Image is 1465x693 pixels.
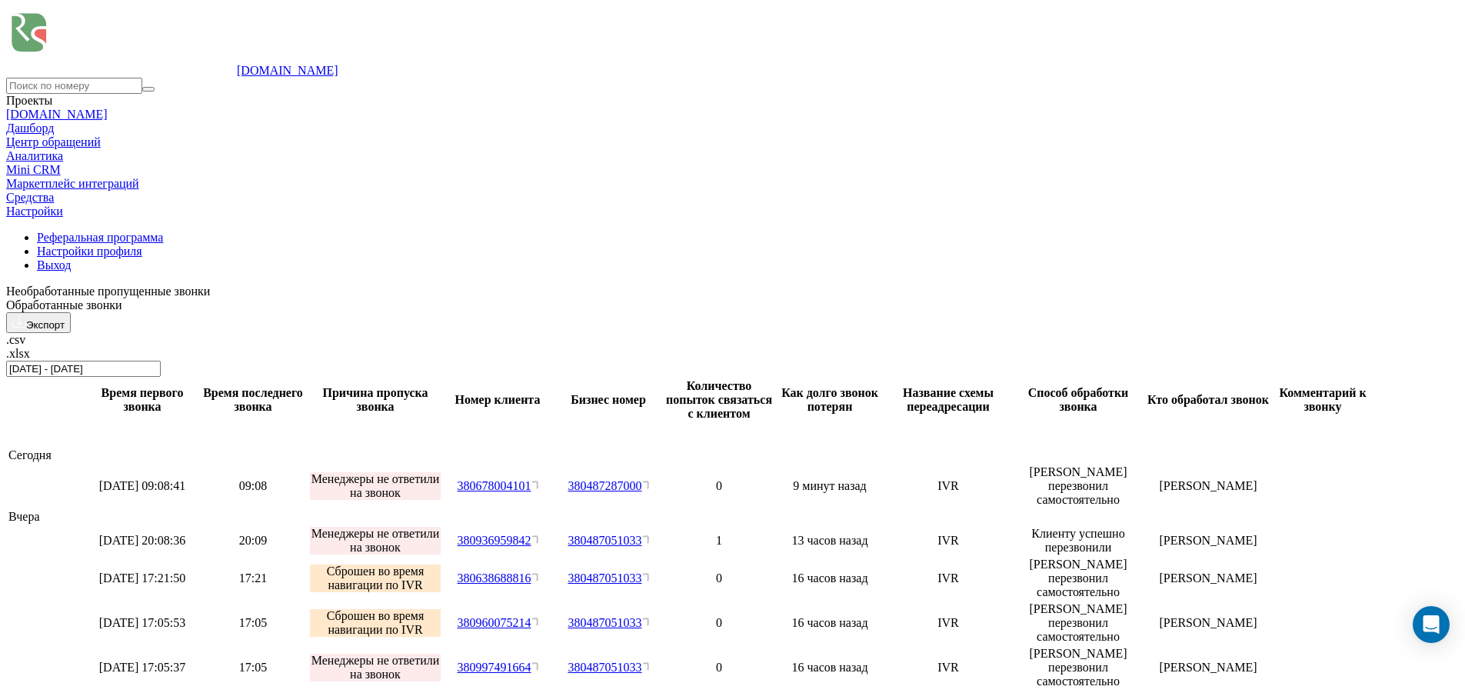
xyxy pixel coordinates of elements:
[310,565,441,592] div: Сброшен во время навигации по IVR
[1012,526,1144,555] td: Клиенту успешно перезвонили
[886,557,1011,600] td: IVR
[568,661,642,674] a: 380487051033
[775,601,884,645] td: 16 часов назад
[886,646,1011,689] td: IVR
[6,122,54,135] a: Дашборд
[664,526,774,555] td: 1
[6,163,61,176] a: Mini CRM
[1146,465,1270,508] td: [PERSON_NAME]
[1012,557,1144,600] td: [PERSON_NAME] перезвонил самостоятельно
[102,386,184,413] span: Время первого звонка
[6,78,142,94] input: Поиск по номеру
[568,571,642,585] a: 380487051033
[1146,526,1270,555] td: [PERSON_NAME]
[886,465,1011,508] td: IVR
[88,646,197,689] td: [DATE] 17:05:37
[458,616,531,629] a: 380960075214
[1147,393,1269,406] span: Кто обработал звонок
[6,312,71,333] button: Экспорт
[198,557,308,600] td: 17:21
[6,135,101,148] a: Центр обращений
[568,616,642,629] a: 380487051033
[88,526,197,555] td: [DATE] 20:08:36
[6,149,63,162] a: Аналитика
[6,108,108,121] a: [DOMAIN_NAME]
[775,646,884,689] td: 16 часов назад
[6,347,30,360] span: .xlsx
[458,661,531,674] a: 380997491664
[664,465,774,508] td: 0
[664,601,774,645] td: 0
[6,6,237,75] img: Ringostat logo
[1413,606,1450,643] div: Open Intercom Messenger
[1279,386,1366,413] span: Комментарий к звонку
[1012,465,1144,508] td: [PERSON_NAME] перезвонил самостоятельно
[781,386,878,413] span: Как долго звонок потерян
[310,472,441,500] div: Менеджеры не ответили на звонок
[455,393,541,406] span: Номер клиента
[203,386,303,413] span: Время последнего звонка
[1146,557,1270,600] td: [PERSON_NAME]
[1146,601,1270,645] td: [PERSON_NAME]
[310,609,441,637] div: Сброшен во время навигации по IVR
[458,479,531,492] a: 380678004101
[88,557,197,600] td: [DATE] 17:21:50
[886,526,1011,555] td: IVR
[6,298,1459,312] div: Обработанные звонки
[571,393,646,406] span: Бизнес номер
[666,379,772,420] span: Количество попыток связаться с клиентом
[88,601,197,645] td: [DATE] 17:05:53
[310,654,441,681] div: Менеджеры не ответили на звонок
[1012,646,1144,689] td: [PERSON_NAME] перезвонил самостоятельно
[775,526,884,555] td: 13 часов назад
[37,245,142,258] a: Настройки профиля
[8,448,1373,463] td: Сегодня
[198,601,308,645] td: 17:05
[198,465,308,508] td: 09:08
[775,557,884,600] td: 16 часов назад
[6,205,63,218] a: Настройки
[568,479,642,492] a: 380487287000
[6,285,1459,298] div: Необработанные пропущенные звонки
[1146,646,1270,689] td: [PERSON_NAME]
[323,386,428,413] span: Причина пропуска звонка
[568,534,642,547] a: 380487051033
[198,646,308,689] td: 17:05
[458,571,531,585] a: 380638688816
[903,386,994,413] span: Название схемы переадресации
[8,509,1373,525] td: Вчера
[664,557,774,600] td: 0
[6,191,54,204] a: Средства
[237,64,338,77] a: [DOMAIN_NAME]
[1012,601,1144,645] td: [PERSON_NAME] перезвонил самостоятельно
[310,527,441,555] div: Менеджеры не ответили на звонок
[775,465,884,508] td: 9 минут назад
[37,258,72,272] a: Выход
[6,333,25,346] span: .csv
[886,601,1011,645] td: IVR
[88,465,197,508] td: [DATE] 09:08:41
[6,177,139,190] a: Маркетплейс интеграций
[198,526,308,555] td: 20:09
[37,231,163,244] a: Реферальная программа
[458,534,531,547] a: 380936959842
[6,94,1459,108] div: Проекты
[1028,386,1129,413] span: Способ обработки звонка
[664,646,774,689] td: 0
